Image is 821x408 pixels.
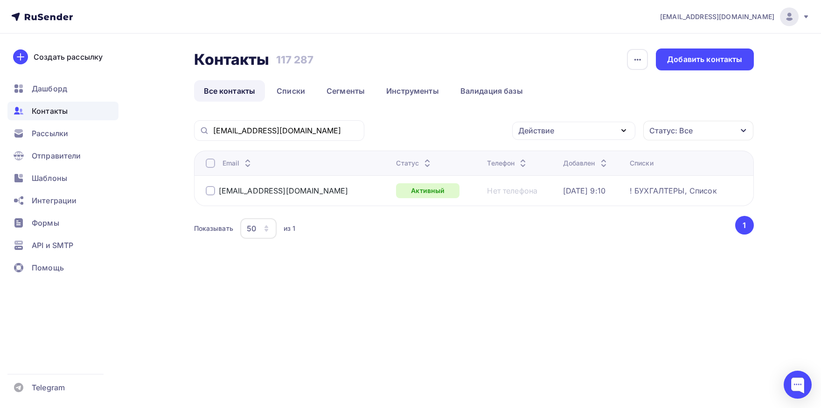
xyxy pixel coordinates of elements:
[735,216,754,235] button: Go to page 1
[643,120,754,141] button: Статус: Все
[512,122,635,140] button: Действие
[32,173,67,184] span: Шаблоны
[376,80,449,102] a: Инструменты
[284,224,296,233] div: из 1
[660,7,810,26] a: [EMAIL_ADDRESS][DOMAIN_NAME]
[7,124,118,143] a: Рассылки
[240,218,277,239] button: 50
[32,195,77,206] span: Интеграции
[518,125,554,136] div: Действие
[32,83,67,94] span: Дашборд
[194,50,270,69] h2: Контакты
[213,125,359,136] input: Поиск
[563,186,606,195] a: [DATE] 9:10
[660,12,774,21] span: [EMAIL_ADDRESS][DOMAIN_NAME]
[32,382,65,393] span: Telegram
[7,214,118,232] a: Формы
[34,51,103,62] div: Создать рассылку
[630,159,654,168] div: Списки
[667,54,742,65] div: Добавить контакты
[32,217,59,228] span: Формы
[32,150,81,161] span: Отправители
[487,186,537,195] a: Нет телефона
[563,159,609,168] div: Добавлен
[630,186,717,195] a: ! БУХГАЛТЕРЫ, Список
[32,262,64,273] span: Помощь
[396,183,459,198] a: Активный
[194,224,233,233] div: Показывать
[7,79,118,98] a: Дашборд
[7,169,118,187] a: Шаблоны
[32,105,68,117] span: Контакты
[396,159,433,168] div: Статус
[487,159,529,168] div: Телефон
[276,53,314,66] h3: 117 287
[317,80,375,102] a: Сегменты
[194,80,265,102] a: Все контакты
[32,128,68,139] span: Рассылки
[7,102,118,120] a: Контакты
[649,125,693,136] div: Статус: Все
[32,240,73,251] span: API и SMTP
[223,159,254,168] div: Email
[247,223,256,234] div: 50
[219,186,348,195] a: [EMAIL_ADDRESS][DOMAIN_NAME]
[267,80,315,102] a: Списки
[7,146,118,165] a: Отправители
[733,216,754,235] ul: Pagination
[451,80,533,102] a: Валидация базы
